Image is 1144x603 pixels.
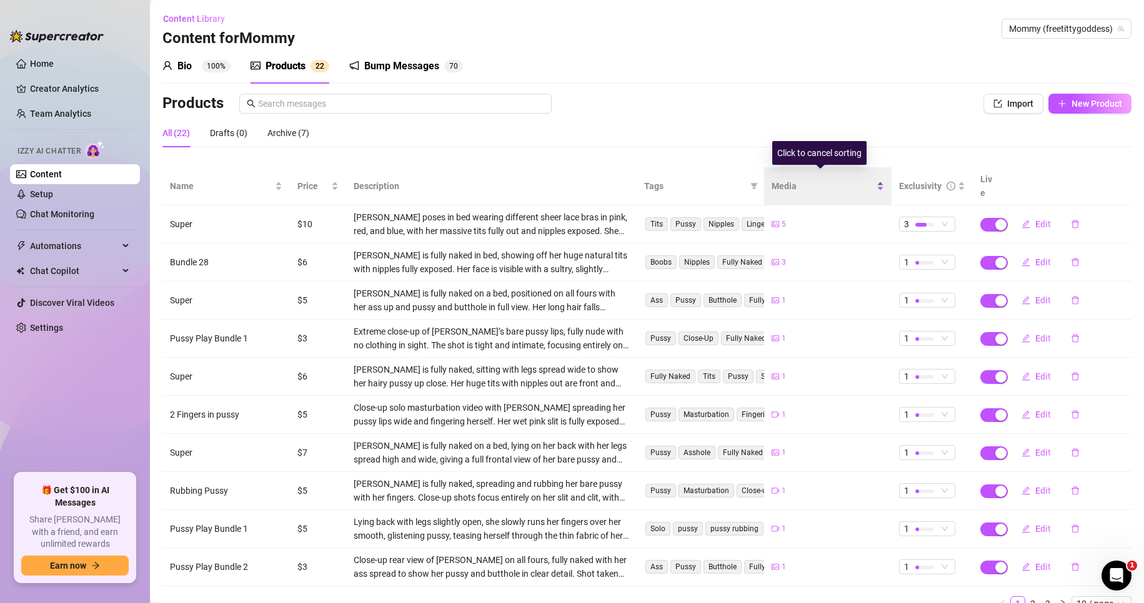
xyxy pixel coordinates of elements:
button: Earn nowarrow-right [21,556,129,576]
button: New Product [1048,94,1132,114]
span: Ass [645,560,668,574]
button: Edit [1012,443,1061,463]
span: 1 [782,333,786,345]
span: plus [1058,99,1067,108]
button: Edit [1012,557,1061,577]
span: 🎁 Get $100 in AI Messages [21,484,129,509]
th: Name [162,167,290,205]
span: Name [170,179,272,193]
button: delete [1061,557,1090,577]
th: Live [973,167,1004,205]
span: search [247,99,256,108]
span: Pussy [645,446,676,459]
a: Content [30,169,62,179]
span: Solo [645,522,670,536]
span: picture [772,258,779,266]
span: Automations [30,236,119,256]
div: [PERSON_NAME] poses in bed wearing different sheer lace bras in pink, red, and blue, with her mas... [354,210,629,238]
span: edit [1022,524,1030,533]
span: Spread Pussy [756,370,812,383]
span: Share [PERSON_NAME] with a friend, and earn unlimited rewards [21,514,129,551]
span: delete [1071,334,1080,343]
span: Butthole [704,293,742,307]
span: Pussy [645,484,676,498]
td: $6 [290,243,346,282]
button: delete [1061,366,1090,386]
span: edit [1022,258,1030,267]
span: delete [1071,448,1080,457]
td: $5 [290,282,346,320]
button: Edit [1012,214,1061,234]
span: 1 [782,295,786,306]
span: 2 [316,62,320,71]
span: delete [1071,562,1080,571]
span: Earn now [50,561,86,571]
span: 5 [782,218,786,230]
span: Import [1007,99,1033,109]
span: picture [251,61,261,71]
span: Edit [1035,409,1051,419]
div: Bump Messages [364,59,439,74]
span: team [1117,25,1125,32]
span: Izzy AI Chatter [17,145,81,157]
span: 1 [782,523,786,535]
span: Ass [645,293,668,307]
span: 1 [904,446,909,459]
button: Edit [1012,290,1061,310]
span: delete [1071,220,1080,228]
span: Fully Naked [717,255,767,269]
span: edit [1022,334,1030,343]
span: Price [297,179,329,193]
span: filter [748,177,760,195]
span: 1 [904,370,909,383]
span: edit [1022,410,1030,419]
span: Edit [1035,333,1051,343]
div: All (22) [162,126,190,140]
td: 2 Fingers in pussy [162,396,290,434]
div: [PERSON_NAME] is fully naked on a bed, positioned on all fours with her ass up and pussy and butt... [354,287,629,314]
span: 3 [782,257,786,268]
div: Archive (7) [267,126,309,140]
td: Rubbing Pussy [162,472,290,510]
span: picture [772,449,779,456]
span: picture [772,563,779,571]
div: Close-up rear view of [PERSON_NAME] on all fours, fully naked with her ass spread to show her pus... [354,553,629,581]
td: Super [162,358,290,396]
span: delete [1071,410,1080,419]
th: Description [346,167,637,205]
span: Nipples [679,255,715,269]
a: Creator Analytics [30,79,130,99]
a: Chat Monitoring [30,209,94,219]
span: edit [1022,296,1030,305]
span: picture [772,335,779,342]
div: Close-up solo masturbation video with [PERSON_NAME] spreading her pussy lips wide and fingering h... [354,401,629,428]
span: Fully Naked [744,293,794,307]
span: notification [349,61,359,71]
div: Click to cancel sorting [772,141,867,165]
span: 0 [454,62,458,71]
span: edit [1022,562,1030,571]
span: Tits [645,217,668,231]
div: Exclusivity [899,179,942,193]
span: Fingering [737,408,778,421]
th: Price [290,167,346,205]
span: Pussy [645,408,676,421]
button: Edit [1012,328,1061,348]
td: Bundle 28 [162,243,290,282]
span: 1 [904,408,909,421]
span: 1 [1127,561,1137,571]
div: Drafts (0) [210,126,247,140]
td: $5 [290,396,346,434]
button: delete [1061,328,1090,348]
div: [PERSON_NAME] is fully naked in bed, showing off her huge natural tits with nipples fully exposed... [354,248,629,276]
th: Tags [637,167,764,205]
button: Edit [1012,519,1061,539]
h3: Products [162,94,224,114]
td: Super [162,282,290,320]
span: 1 [904,560,909,574]
img: logo-BBDzfeDw.svg [10,30,104,42]
span: picture [772,297,779,304]
img: Chat Copilot [16,267,24,275]
button: Edit [1012,404,1061,424]
span: Chat Copilot [30,261,119,281]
